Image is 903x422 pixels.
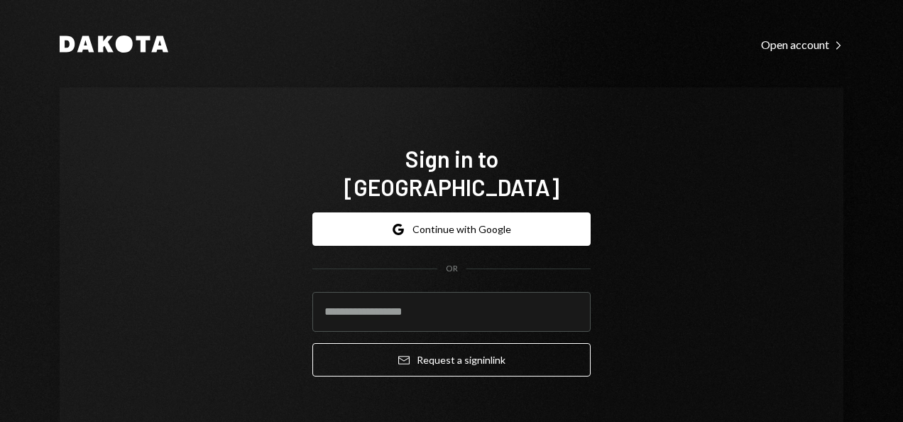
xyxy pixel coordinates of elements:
div: Open account [761,38,843,52]
a: Open account [761,36,843,52]
button: Request a signinlink [312,343,591,377]
div: OR [446,263,458,275]
button: Continue with Google [312,212,591,246]
h1: Sign in to [GEOGRAPHIC_DATA] [312,144,591,201]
